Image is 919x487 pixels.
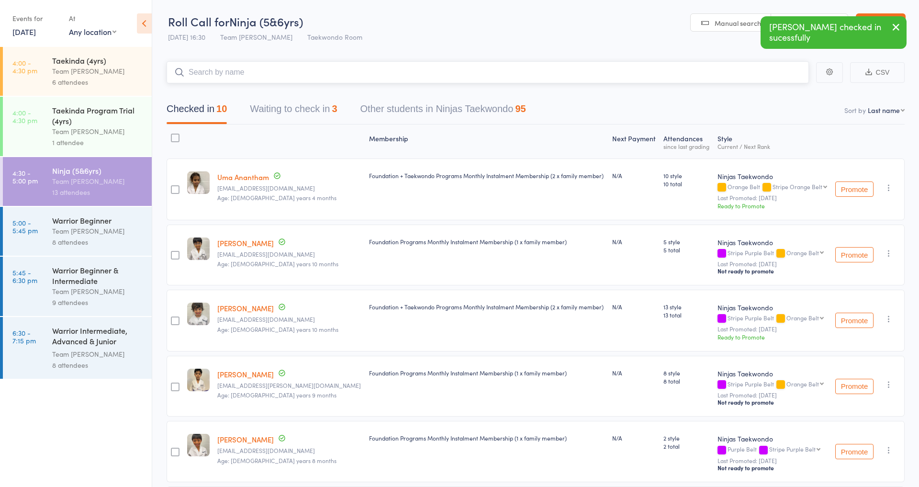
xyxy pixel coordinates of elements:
[217,238,274,248] a: [PERSON_NAME]
[715,18,761,28] span: Manual search
[663,180,709,188] span: 10 total
[12,169,38,184] time: 4:30 - 5:00 pm
[52,226,144,237] div: Team [PERSON_NAME]
[717,171,828,181] div: Ninjas Taekwondo
[835,444,874,459] button: Promote
[612,434,656,442] div: N/A
[369,303,605,311] div: Foundation + Taekwondo Programs Monthly Instalment Membership (2 x family member)
[52,237,144,248] div: 8 attendees
[717,464,828,472] div: Not ready to promote
[217,434,274,444] a: [PERSON_NAME]
[187,238,210,260] img: image1739585952.png
[3,97,152,156] a: 4:00 -4:30 pmTaekinda Program Trial (4yrs)Team [PERSON_NAME]1 attendee
[515,103,526,114] div: 95
[52,66,144,77] div: Team [PERSON_NAME]
[12,219,38,234] time: 5:00 - 5:45 pm
[52,77,144,88] div: 6 attendees
[217,316,361,323] small: philly_512@hotmail.com
[663,246,709,254] span: 5 total
[52,265,144,286] div: Warrior Beginner & Intermediate
[3,207,152,256] a: 5:00 -5:45 pmWarrior BeginnerTeam [PERSON_NAME]8 attendees
[217,447,361,454] small: rosemails17@gmail.com
[168,32,205,42] span: [DATE] 16:30
[717,398,828,406] div: Not ready to promote
[773,183,822,190] div: Stripe Orange Belt
[612,369,656,377] div: N/A
[850,62,905,83] button: CSV
[52,176,144,187] div: Team [PERSON_NAME]
[612,303,656,311] div: N/A
[217,325,338,333] span: Age: [DEMOGRAPHIC_DATA] years 10 months
[167,61,809,83] input: Search by name
[717,238,828,247] div: Ninjas Taekwondo
[187,171,210,194] img: image1726547100.png
[12,11,59,26] div: Events for
[12,269,37,284] time: 5:45 - 6:30 pm
[52,126,144,137] div: Team [PERSON_NAME]
[835,247,874,262] button: Promote
[717,326,828,332] small: Last Promoted: [DATE]
[660,129,713,154] div: Atten­dances
[717,249,828,258] div: Stripe Purple Belt
[835,313,874,328] button: Promote
[612,171,656,180] div: N/A
[786,315,819,321] div: Orange Belt
[12,59,37,74] time: 4:00 - 4:30 pm
[216,103,227,114] div: 10
[663,369,709,377] span: 8 style
[3,317,152,379] a: 6:30 -7:15 pmWarrior Intermediate, Advanced & Junior [PERSON_NAME]Team [PERSON_NAME]8 attendees
[369,238,605,246] div: Foundation Programs Monthly Instalment Membership (1 x family member)
[365,129,608,154] div: Membership
[786,249,819,256] div: Orange Belt
[12,329,36,344] time: 6:30 - 7:15 pm
[52,349,144,360] div: Team [PERSON_NAME]
[717,457,828,464] small: Last Promoted: [DATE]
[52,297,144,308] div: 9 attendees
[229,13,303,29] span: Ninja (5&6yrs)
[217,303,274,313] a: [PERSON_NAME]
[52,325,144,349] div: Warrior Intermediate, Advanced & Junior [PERSON_NAME]
[69,26,116,37] div: Any location
[187,434,210,456] img: image1748328391.png
[52,286,144,297] div: Team [PERSON_NAME]
[217,456,336,464] span: Age: [DEMOGRAPHIC_DATA] years 8 months
[52,105,144,126] div: Taekinda Program Trial (4yrs)
[717,194,828,201] small: Last Promoted: [DATE]
[835,379,874,394] button: Promote
[663,311,709,319] span: 13 total
[769,446,816,452] div: Stripe Purple Belt
[250,99,337,124] button: Waiting to check in3
[717,303,828,312] div: Ninjas Taekwondo
[663,434,709,442] span: 2 style
[3,157,152,206] a: 4:30 -5:00 pmNinja (5&6yrs)Team [PERSON_NAME]13 attendees
[717,260,828,267] small: Last Promoted: [DATE]
[844,105,866,115] label: Sort by
[12,26,36,37] a: [DATE]
[761,16,907,49] div: [PERSON_NAME] checked in sucessfully
[52,215,144,226] div: Warrior Beginner
[217,251,361,258] small: rubenboop@gmail.com
[307,32,362,42] span: Taekwondo Room
[717,381,828,389] div: Stripe Purple Belt
[217,369,274,379] a: [PERSON_NAME]
[717,446,828,454] div: Purple Belt
[217,382,361,389] small: ghosh.jishnu@gmail.com
[835,181,874,197] button: Promote
[217,260,338,268] span: Age: [DEMOGRAPHIC_DATA] years 10 months
[663,143,709,149] div: since last grading
[52,187,144,198] div: 13 attendees
[717,369,828,378] div: Ninjas Taekwondo
[717,315,828,323] div: Stripe Purple Belt
[369,369,605,377] div: Foundation Programs Monthly Instalment Membership (1 x family member)
[608,129,660,154] div: Next Payment
[717,392,828,398] small: Last Promoted: [DATE]
[3,47,152,96] a: 4:00 -4:30 pmTaekinda (4yrs)Team [PERSON_NAME]6 attendees
[52,165,144,176] div: Ninja (5&6yrs)
[663,171,709,180] span: 10 style
[717,267,828,275] div: Not ready to promote
[217,193,336,202] span: Age: [DEMOGRAPHIC_DATA] years 4 months
[663,238,709,246] span: 5 style
[3,257,152,316] a: 5:45 -6:30 pmWarrior Beginner & IntermediateTeam [PERSON_NAME]9 attendees
[714,129,831,154] div: Style
[187,303,210,325] img: image1728972071.png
